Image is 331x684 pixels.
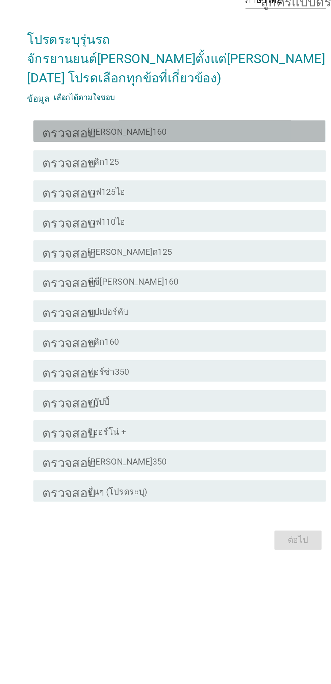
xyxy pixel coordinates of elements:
font: จิออร์โน่ + [110,431,134,438]
font: ฟอร์ซ่า350 [110,393,136,400]
font: อื่นๆ (โปรดระบุ) [110,469,147,475]
font: ซุปเปอร์คับ [110,356,135,362]
font: พีซี[PERSON_NAME]160 [110,337,167,343]
font: [PERSON_NAME]160 [110,242,159,248]
font: ตรวจสอบ [81,354,114,362]
font: ภาษาไทย [209,159,232,165]
font: ตรวจสอบ [81,411,114,419]
font: ลูกศรแบบดรอปดาวน์ [219,158,292,166]
font: [PERSON_NAME]ด125 [110,318,163,324]
font: คลิก125 [110,261,129,267]
font: ตรวจสอบ [81,260,114,268]
font: ตรวจสอบ [81,279,114,287]
font: ตรวจสอบ [81,373,114,381]
font: ตรวจสอบ [81,297,114,306]
font: เลือกได้ตามใจชอบ [88,221,127,226]
font: โปรดระบุรุ่นรถจักรยานยนต์[PERSON_NAME]ตั้งแต่[PERSON_NAME][DATE] โปรดเลือกทุกข้อที่เกี่ยวข้อง) [71,182,259,216]
font: ตรวจสอบ [81,468,114,476]
font: ตรวจสอบ [81,392,114,400]
font: ข้อมูล [71,221,85,226]
font: ตรวจสอบ [81,316,114,324]
font: ตรวจสอบ [81,449,114,457]
font: ตรวจสอบ [81,335,114,343]
font: ตรวจสอบ [81,430,114,438]
font: สกู๊ปปี้ [110,412,123,419]
font: ตรวจสอบ [81,241,114,249]
font: คลิก160 [110,374,129,381]
font: เวฟ110ไอ [110,299,133,305]
font: เวฟ125ไอ [110,280,133,286]
font: [PERSON_NAME]350 [110,450,159,456]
